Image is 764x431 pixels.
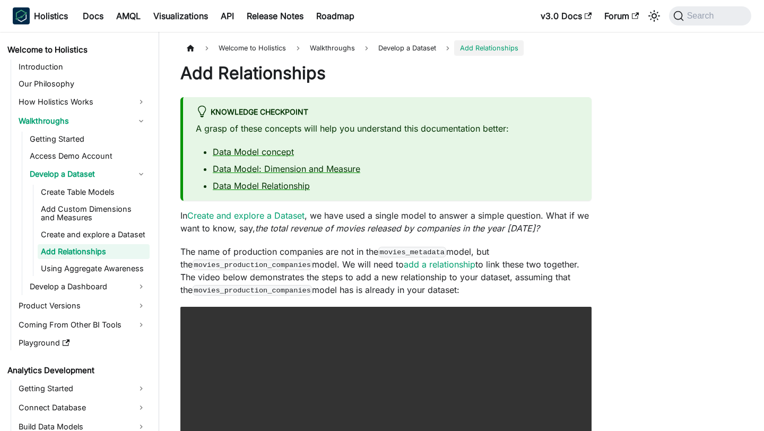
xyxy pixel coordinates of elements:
a: Coming From Other BI Tools [15,316,150,333]
span: Walkthroughs [305,40,360,56]
span: Develop a Dataset [373,40,441,56]
code: movies_metadata [378,247,446,257]
b: Holistics [34,10,68,22]
code: movies_production_companies [193,260,312,270]
a: Product Versions [15,297,150,314]
a: Getting Started [27,132,150,146]
span: Search [684,11,720,21]
em: the total revenue of movies released by companies in the year [DATE]? [255,223,540,234]
a: Data Model Relationship [213,180,310,191]
img: Holistics [13,7,30,24]
button: Switch between dark and light mode (currently system mode) [646,7,663,24]
a: Create and explore a Dataset [38,227,150,242]
div: Knowledge Checkpoint [196,106,579,119]
a: Data Model concept [213,146,294,157]
a: Access Demo Account [27,149,150,163]
a: Playground [15,335,150,350]
a: Walkthroughs [15,113,150,130]
a: Introduction [15,59,150,74]
a: Develop a Dashboard [27,278,150,295]
a: Visualizations [147,7,214,24]
p: In , we have used a single model to answer a simple question. What if we want to know, say, [180,209,592,235]
a: How Holistics Works [15,93,150,110]
a: Analytics Development [4,363,150,378]
a: Data Model: Dimension and Measure [213,163,360,174]
a: Create and explore a Dataset [187,210,305,221]
a: Develop a Dataset [27,166,150,183]
a: HolisticsHolisticsHolistics [13,7,68,24]
a: Add Custom Dimensions and Measures [38,202,150,225]
a: API [214,7,240,24]
code: movies_production_companies [193,285,312,296]
a: Docs [76,7,110,24]
a: Roadmap [310,7,361,24]
button: Search (Command+K) [669,6,751,25]
span: Welcome to Holistics [213,40,291,56]
p: A grasp of these concepts will help you understand this documentation better: [196,122,579,135]
a: Release Notes [240,7,310,24]
a: AMQL [110,7,147,24]
a: Add Relationships [38,244,150,259]
p: The name of production companies are not in the model, but the model. We will need to to link the... [180,245,592,296]
a: Forum [598,7,645,24]
a: Connect Database [15,399,150,416]
h1: Add Relationships [180,63,592,84]
a: v3.0 Docs [534,7,598,24]
a: add a relationship [404,259,475,270]
a: Using Aggregate Awareness [38,261,150,276]
a: Create Table Models [38,185,150,200]
nav: Breadcrumbs [180,40,592,56]
a: Our Philosophy [15,76,150,91]
a: Getting Started [15,380,150,397]
a: Home page [180,40,201,56]
span: Add Relationships [454,40,523,56]
a: Welcome to Holistics [4,42,150,57]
